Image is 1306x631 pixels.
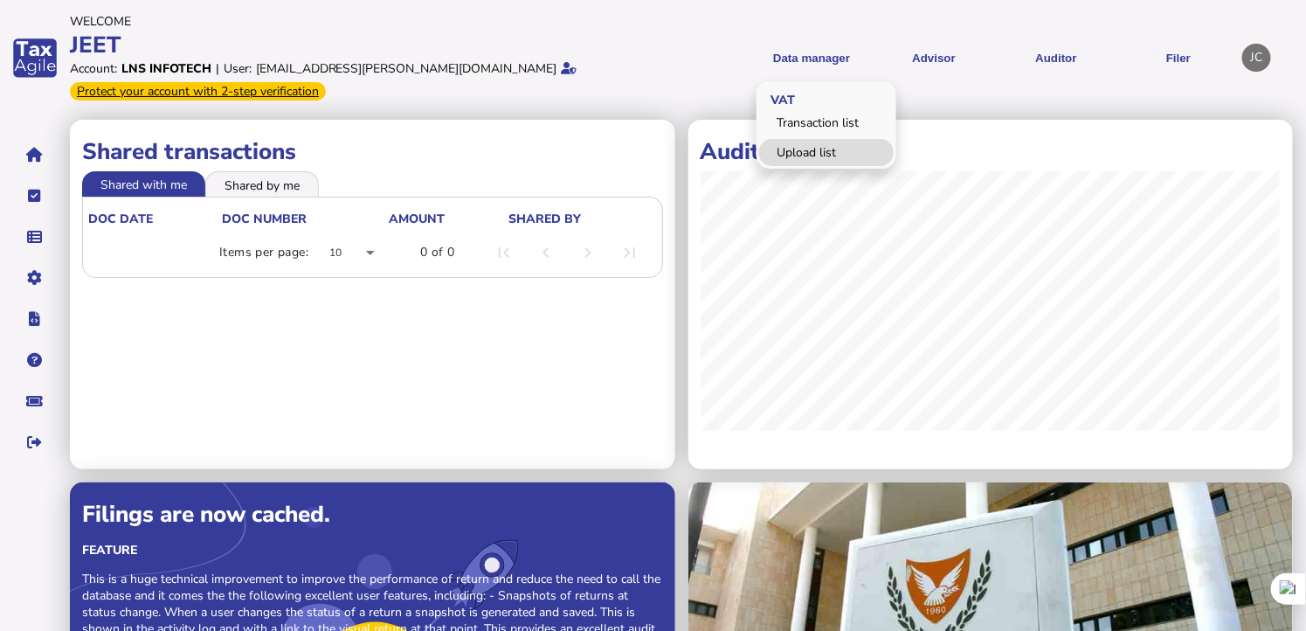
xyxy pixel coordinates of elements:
[17,383,53,420] button: Raise a support ticket
[757,37,867,80] button: Shows a dropdown of Data manager options
[88,211,153,227] div: doc date
[219,244,308,261] div: Items per page:
[82,542,663,558] div: Feature
[759,109,894,136] a: Transaction list
[1242,44,1271,73] div: Profile settings
[1001,37,1111,80] button: Auditor
[70,82,326,101] div: From Oct 1, 2025, 2-step verification will be required to login. Set it up now...
[17,218,53,255] button: Data manager
[222,211,307,227] div: doc number
[420,244,454,261] div: 0 of 0
[17,136,53,173] button: Home
[28,237,43,238] i: Data manager
[389,211,507,227] div: Amount
[121,60,211,77] div: LNS INFOTECH
[508,211,581,227] div: shared by
[757,78,804,119] span: VAT
[70,13,647,30] div: Welcome
[701,136,1282,167] h1: Auditor metrics
[82,499,663,530] div: Filings are now cached.
[205,171,319,196] li: Shared by me
[879,37,989,80] button: Shows a dropdown of VAT Advisor options
[389,211,445,227] div: Amount
[216,60,219,77] div: |
[88,211,220,227] div: doc date
[70,60,117,77] div: Account:
[82,136,663,167] h1: Shared transactions
[224,60,252,77] div: User:
[562,62,577,74] i: Email verified
[82,171,205,196] li: Shared with me
[17,301,53,337] button: Developer hub links
[17,260,53,296] button: Manage settings
[759,139,894,166] a: Upload list
[17,424,53,461] button: Sign out
[1123,37,1233,80] button: Filer
[256,60,557,77] div: [EMAIL_ADDRESS][PERSON_NAME][DOMAIN_NAME]
[222,211,387,227] div: doc number
[70,30,647,60] div: JEET
[656,37,1233,80] menu: navigate products
[17,177,53,214] button: Tasks
[508,211,653,227] div: shared by
[17,342,53,378] button: Help pages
